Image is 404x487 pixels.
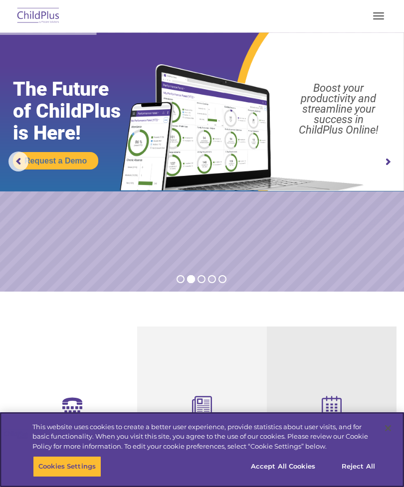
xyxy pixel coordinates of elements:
[245,456,321,477] button: Accept All Cookies
[377,417,399,439] button: Close
[33,456,101,477] button: Cookies Settings
[15,4,62,28] img: ChildPlus by Procare Solutions
[32,422,376,452] div: This website uses cookies to create a better user experience, provide statistics about user visit...
[279,83,399,135] rs-layer: Boost your productivity and streamline your success in ChildPlus Online!
[327,456,390,477] button: Reject All
[13,152,98,169] a: Request a Demo
[13,78,142,144] rs-layer: The Future of ChildPlus is Here!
